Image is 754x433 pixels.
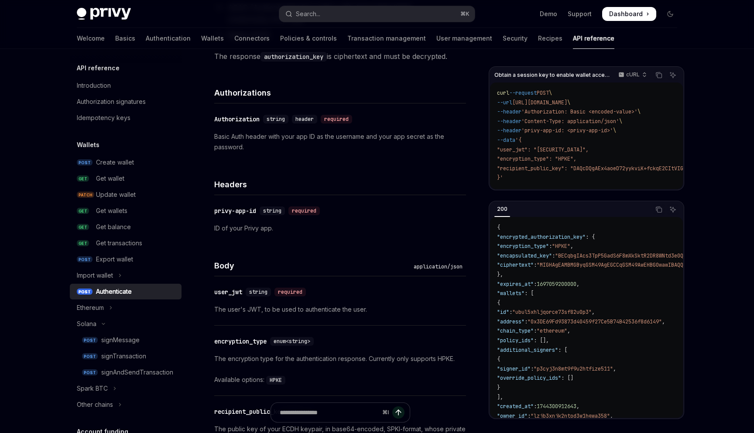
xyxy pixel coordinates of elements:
span: POST [77,289,93,295]
div: 200 [494,204,510,214]
span: enum<string> [274,338,310,345]
button: Ask AI [667,204,679,215]
span: : [ [558,347,567,354]
span: , [592,309,595,316]
span: POST [82,337,98,344]
a: GETGet transactions [70,235,182,251]
span: --header [497,108,521,115]
div: Spark BTC [77,383,108,394]
span: string [263,207,281,214]
a: API reference [573,28,614,49]
span: : [531,365,534,372]
a: POSTExport wallet [70,251,182,267]
div: Authorization [214,115,260,124]
div: Create wallet [96,157,134,168]
span: : [534,261,537,268]
span: "id" [497,309,509,316]
span: \ [619,118,622,125]
span: "policy_ids" [497,337,534,344]
a: Authorization signatures [70,94,182,110]
span: 'Authorization: Basic <encoded-value>' [521,108,637,115]
span: POST [537,89,549,96]
span: 'privy-app-id: <privy-app-id>' [521,127,613,134]
span: , [570,243,573,250]
span: : [528,412,531,419]
span: POST [82,353,98,360]
span: "expires_at" [497,281,534,288]
button: Toggle dark mode [663,7,677,21]
span: 1744300912643 [537,403,576,410]
div: Introduction [77,80,111,91]
span: "ethereum" [537,327,567,334]
p: Basic Auth header with your app ID as the username and your app secret as the password. [214,131,466,152]
a: GETGet wallets [70,203,182,219]
h5: Wallets [77,140,99,150]
span: --header [497,118,521,125]
span: : [552,252,555,259]
span: , [567,327,570,334]
a: User management [436,28,492,49]
h4: Headers [214,179,466,190]
span: "p3cyj3n8mt9f9u2htfize511" [534,365,613,372]
div: Other chains [77,399,113,410]
span: '{ [515,137,521,144]
div: application/json [410,262,466,271]
span: 'Content-Type: application/json' [521,118,619,125]
input: Ask a question... [280,403,379,422]
a: POSTCreate wallet [70,155,182,170]
span: \ [637,108,641,115]
a: Welcome [77,28,105,49]
img: dark logo [77,8,131,20]
span: "encryption_type": "HPKE", [497,155,576,162]
div: Get wallet [96,173,124,184]
a: Introduction [70,78,182,93]
button: Copy the contents from the code block [653,69,665,81]
span: : [ [524,290,534,297]
a: Support [568,10,592,18]
div: encryption_type [214,337,267,346]
span: GET [77,224,89,230]
button: Open search [279,6,475,22]
a: Wallets [201,28,224,49]
span: ⌘ K [460,10,470,17]
div: Available options: [214,375,466,385]
div: Authorization signatures [77,96,146,107]
code: HPKE [266,376,285,385]
p: ID of your Privy app. [214,223,466,234]
a: Demo [540,10,557,18]
div: required [288,206,320,215]
button: Toggle Ethereum section [70,300,182,316]
span: { [497,356,500,363]
div: signMessage [101,335,140,345]
p: The encryption type for the authentication response. Currently only supports HPKE. [214,354,466,364]
span: "address" [497,318,524,325]
button: Toggle Other chains section [70,397,182,412]
a: Security [503,28,528,49]
a: PATCHUpdate wallet [70,187,182,203]
span: string [249,289,267,296]
span: , [613,365,616,372]
div: Import wallet [77,270,113,281]
span: "0x3DE69Fd93873d40459f27Ce5B74B42536f8d6149" [528,318,662,325]
div: Idempotency keys [77,113,130,123]
h5: API reference [77,63,120,73]
a: POSTsignTransaction [70,348,182,364]
h4: Authorizations [214,87,466,99]
a: POSTsignAndSendTransaction [70,364,182,380]
a: Authentication [146,28,191,49]
span: "signer_id" [497,365,531,372]
span: ], [497,394,503,401]
span: POST [77,256,93,263]
code: authorization_key [260,52,327,62]
div: signTransaction [101,351,146,361]
a: Basics [115,28,135,49]
span: \ [549,89,552,96]
span: "ubul5xhljqorce73sf82u0p3" [512,309,592,316]
span: : [534,327,537,334]
span: : [] [561,375,573,381]
button: Ask AI [667,69,679,81]
div: required [274,288,306,296]
span: : { [586,234,595,241]
span: } [497,384,500,391]
span: "created_at" [497,403,534,410]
